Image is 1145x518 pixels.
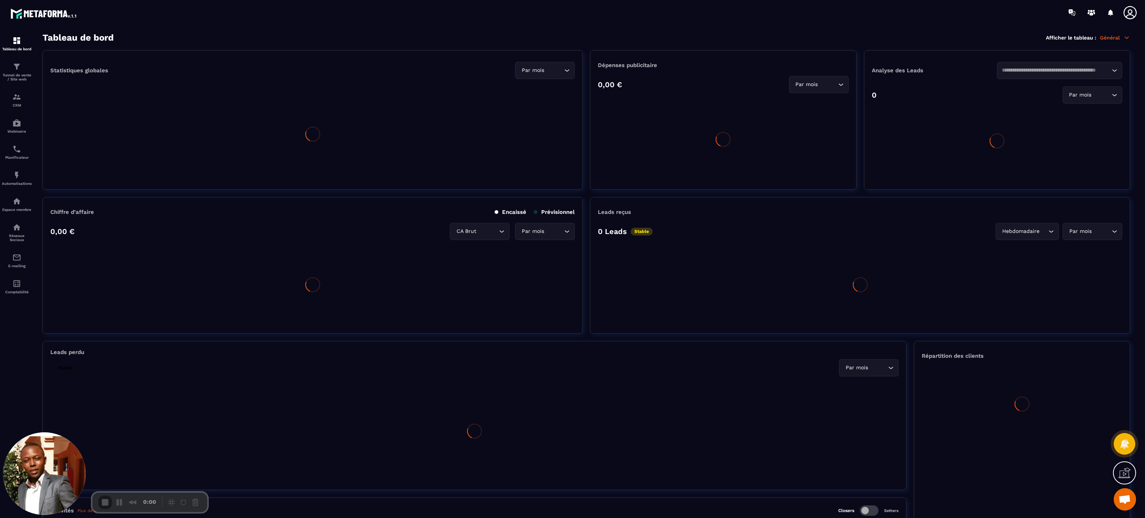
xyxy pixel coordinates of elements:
img: social-network [12,223,21,232]
input: Search for option [1002,66,1110,75]
a: formationformationCRM [2,87,32,113]
div: Search for option [515,223,575,240]
span: Par mois [794,80,820,89]
input: Search for option [820,80,836,89]
div: Search for option [789,76,849,93]
img: accountant [12,279,21,288]
input: Search for option [478,227,497,236]
span: Par mois [520,66,546,75]
p: Closers [838,508,854,513]
div: Search for option [839,359,899,376]
p: 0 [872,91,877,100]
div: Search for option [450,223,510,240]
p: Comptabilité [2,290,32,294]
img: logo [10,7,78,20]
div: Search for option [515,62,575,79]
p: Répartition des clients [922,353,1122,359]
p: Tableau de bord [2,47,32,51]
h3: Tableau de bord [42,32,114,43]
p: Espace membre [2,208,32,212]
p: Stable [631,228,653,236]
p: Planificateur [2,155,32,159]
p: 0 Leads [598,227,627,236]
img: email [12,253,21,262]
p: Prévisionnel [534,209,575,215]
p: Dépenses publicitaire [598,62,848,69]
img: scheduler [12,145,21,154]
a: accountantaccountantComptabilité [2,274,32,300]
a: emailemailE-mailing [2,247,32,274]
p: Tunnel de vente / Site web [2,73,32,81]
a: social-networksocial-networkRéseaux Sociaux [2,217,32,247]
input: Search for option [1093,227,1110,236]
p: Analyse des Leads [872,67,997,74]
a: formationformationTunnel de vente / Site web [2,57,32,87]
a: automationsautomationsWebinaire [2,113,32,139]
img: formation [12,92,21,101]
span: Par mois [520,227,546,236]
span: CA Brut [455,227,478,236]
a: automationsautomationsEspace membre [2,191,32,217]
p: Réseaux Sociaux [2,234,32,242]
p: Leads perdu [50,349,84,356]
a: Ouvrir le chat [1114,488,1136,511]
p: E-mailing [2,264,32,268]
div: Search for option [1063,223,1122,240]
img: automations [12,171,21,180]
p: Setters [884,508,899,513]
img: formation [12,36,21,45]
img: automations [12,197,21,206]
img: automations [12,119,21,127]
span: Par mois [844,364,870,372]
p: Statistiques globales [50,67,108,74]
a: schedulerschedulerPlanificateur [2,139,32,165]
span: Par mois [1067,91,1093,99]
span: Hebdomadaire [1000,227,1041,236]
input: Search for option [546,66,562,75]
input: Search for option [870,364,886,372]
p: Stable [54,364,76,372]
p: Afficher le tableau : [1046,35,1096,41]
span: Par mois [1067,227,1093,236]
input: Search for option [546,227,562,236]
img: formation [12,62,21,71]
p: Chiffre d’affaire [50,209,94,215]
a: formationformationTableau de bord [2,31,32,57]
p: 0,00 € [50,227,75,236]
p: 0,00 € [598,80,622,89]
p: Général [1100,34,1130,41]
p: Webinaire [2,129,32,133]
div: Search for option [996,223,1059,240]
a: automationsautomationsAutomatisations [2,165,32,191]
div: Search for option [997,62,1122,79]
div: Search for option [1063,86,1122,104]
input: Search for option [1041,227,1047,236]
p: CRM [2,103,32,107]
input: Search for option [1093,91,1110,99]
p: Leads reçus [598,209,631,215]
p: Automatisations [2,181,32,186]
p: Encaissé [495,209,526,215]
